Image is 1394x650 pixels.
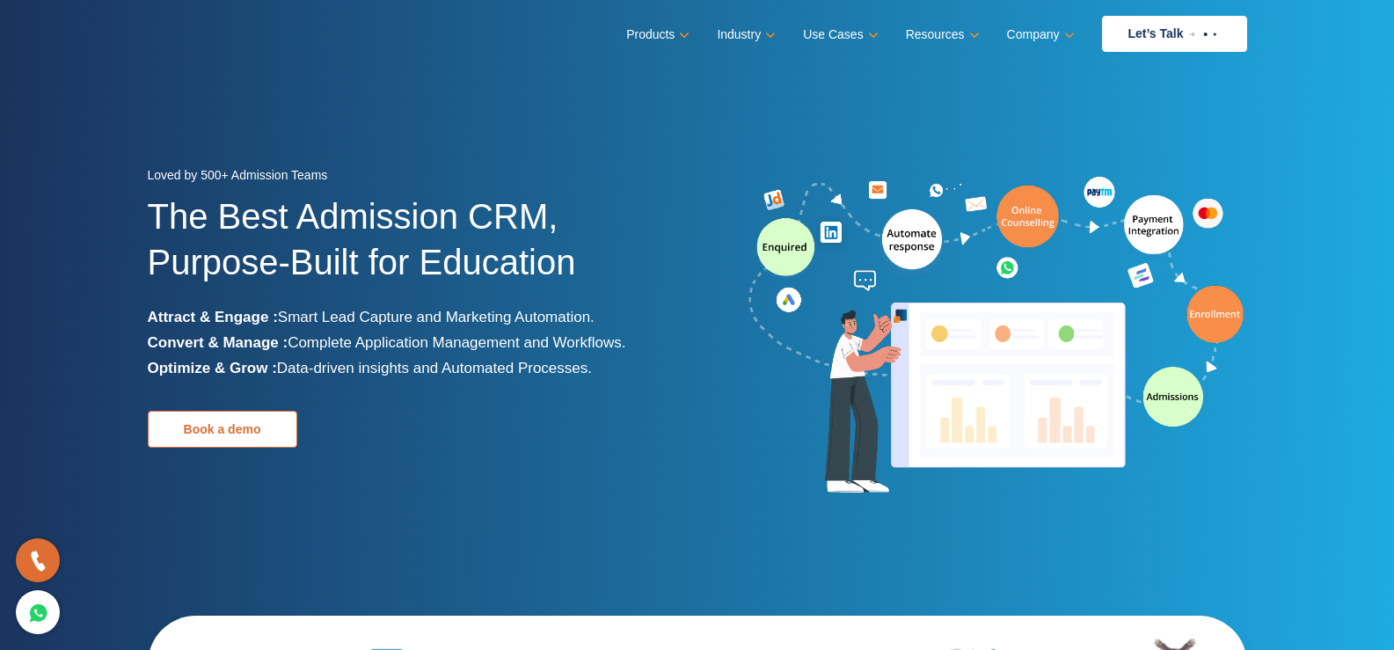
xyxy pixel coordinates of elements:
[1102,16,1247,52] a: Let’s Talk
[277,360,592,376] span: Data-driven insights and Automated Processes.
[746,172,1247,500] img: admission-software-home-page-header
[278,309,595,325] span: Smart Lead Capture and Marketing Automation.
[148,334,288,351] b: Convert & Manage :
[803,22,874,47] a: Use Cases
[1007,22,1071,47] a: Company
[148,360,277,376] b: Optimize & Grow :
[906,22,976,47] a: Resources
[148,163,684,194] div: Loved by 500+ Admission Teams
[148,194,684,304] h1: The Best Admission CRM, Purpose-Built for Education
[626,22,686,47] a: Products
[148,411,297,448] a: Book a demo
[288,334,625,351] span: Complete Application Management and Workflows.
[148,309,278,325] b: Attract & Engage :
[717,22,772,47] a: Industry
